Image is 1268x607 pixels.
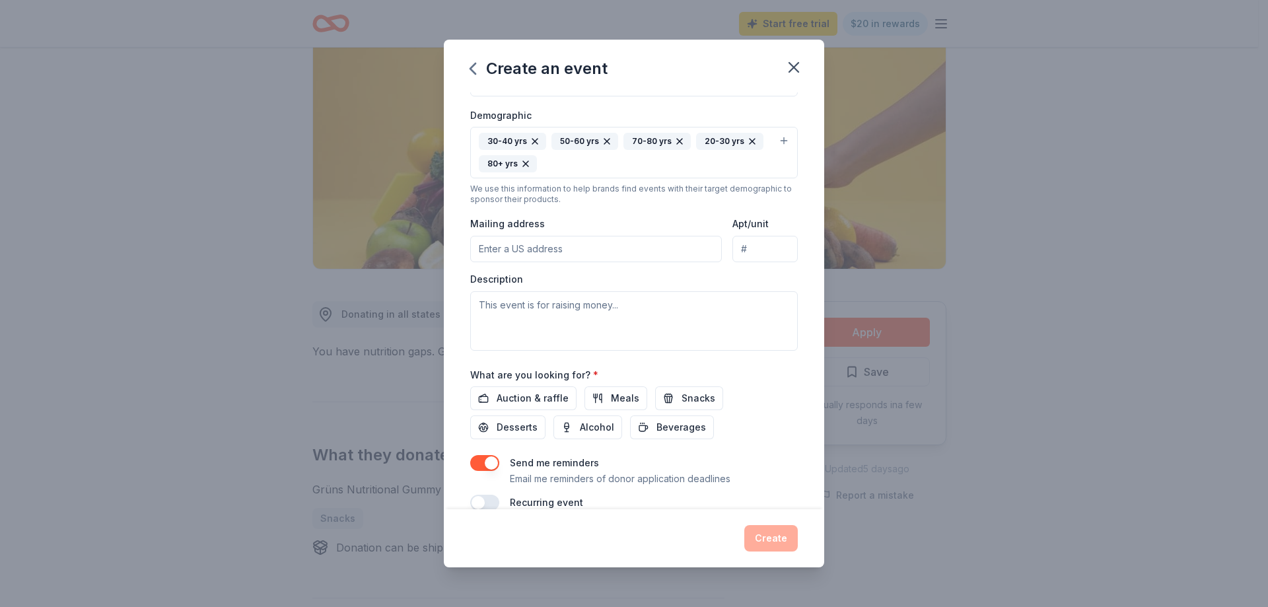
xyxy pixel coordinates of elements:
button: Meals [584,386,647,410]
div: 70-80 yrs [623,133,691,150]
label: Demographic [470,109,532,122]
button: Alcohol [553,415,622,439]
input: # [732,236,798,262]
label: Apt/unit [732,217,769,231]
input: Enter a US address [470,236,722,262]
span: Beverages [656,419,706,435]
div: We use this information to help brands find events with their target demographic to sponsor their... [470,184,798,205]
label: Recurring event [510,497,583,508]
div: 80+ yrs [479,155,537,172]
button: Desserts [470,415,546,439]
label: Send me reminders [510,457,599,468]
button: Beverages [630,415,714,439]
span: Meals [611,390,639,406]
button: 30-40 yrs50-60 yrs70-80 yrs20-30 yrs80+ yrs [470,127,798,178]
span: Snacks [682,390,715,406]
span: Auction & raffle [497,390,569,406]
button: Auction & raffle [470,386,577,410]
div: 50-60 yrs [551,133,618,150]
div: Create an event [470,58,608,79]
p: Email me reminders of donor application deadlines [510,471,730,487]
span: Alcohol [580,419,614,435]
div: 30-40 yrs [479,133,546,150]
label: What are you looking for? [470,369,598,382]
span: Desserts [497,419,538,435]
label: Description [470,273,523,286]
button: Snacks [655,386,723,410]
label: Mailing address [470,217,545,231]
div: 20-30 yrs [696,133,763,150]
